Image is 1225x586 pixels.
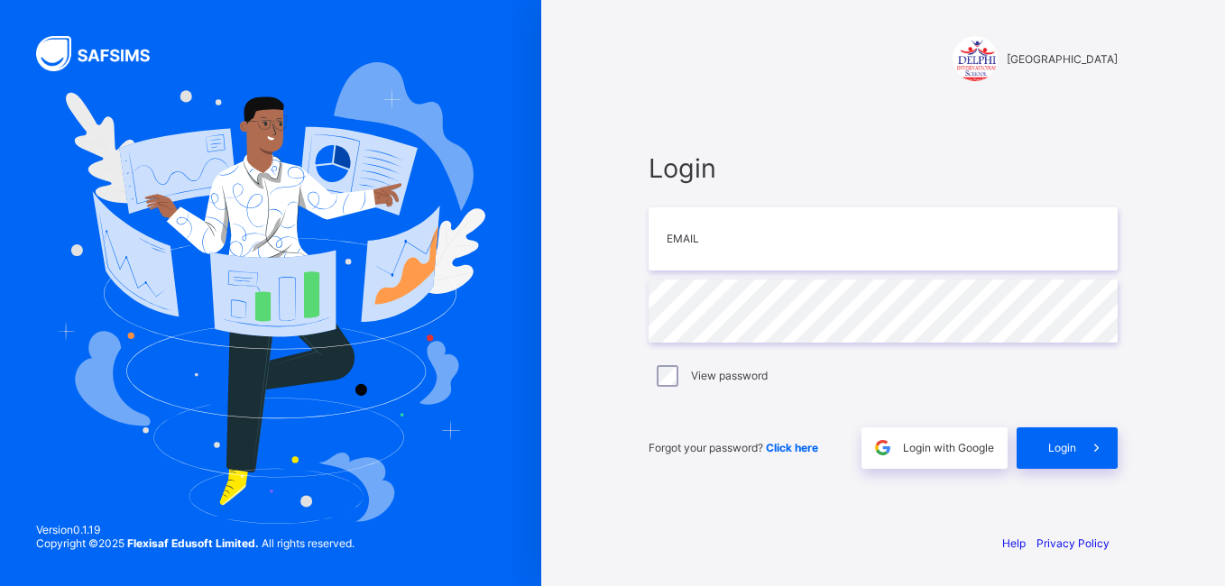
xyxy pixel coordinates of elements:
img: google.396cfc9801f0270233282035f929180a.svg [872,437,893,458]
span: Copyright © 2025 All rights reserved. [36,536,355,550]
strong: Flexisaf Edusoft Limited. [127,536,259,550]
span: Login with Google [903,441,994,454]
img: SAFSIMS Logo [36,36,171,71]
img: Hero Image [56,62,485,524]
span: [GEOGRAPHIC_DATA] [1007,52,1118,66]
label: View password [691,369,768,382]
a: Privacy Policy [1036,536,1110,550]
a: Help [1002,536,1026,550]
a: Click here [766,441,818,454]
span: Login [1048,441,1076,454]
span: Login [649,152,1118,184]
span: Version 0.1.19 [36,523,355,536]
span: Forgot your password? [649,441,818,454]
